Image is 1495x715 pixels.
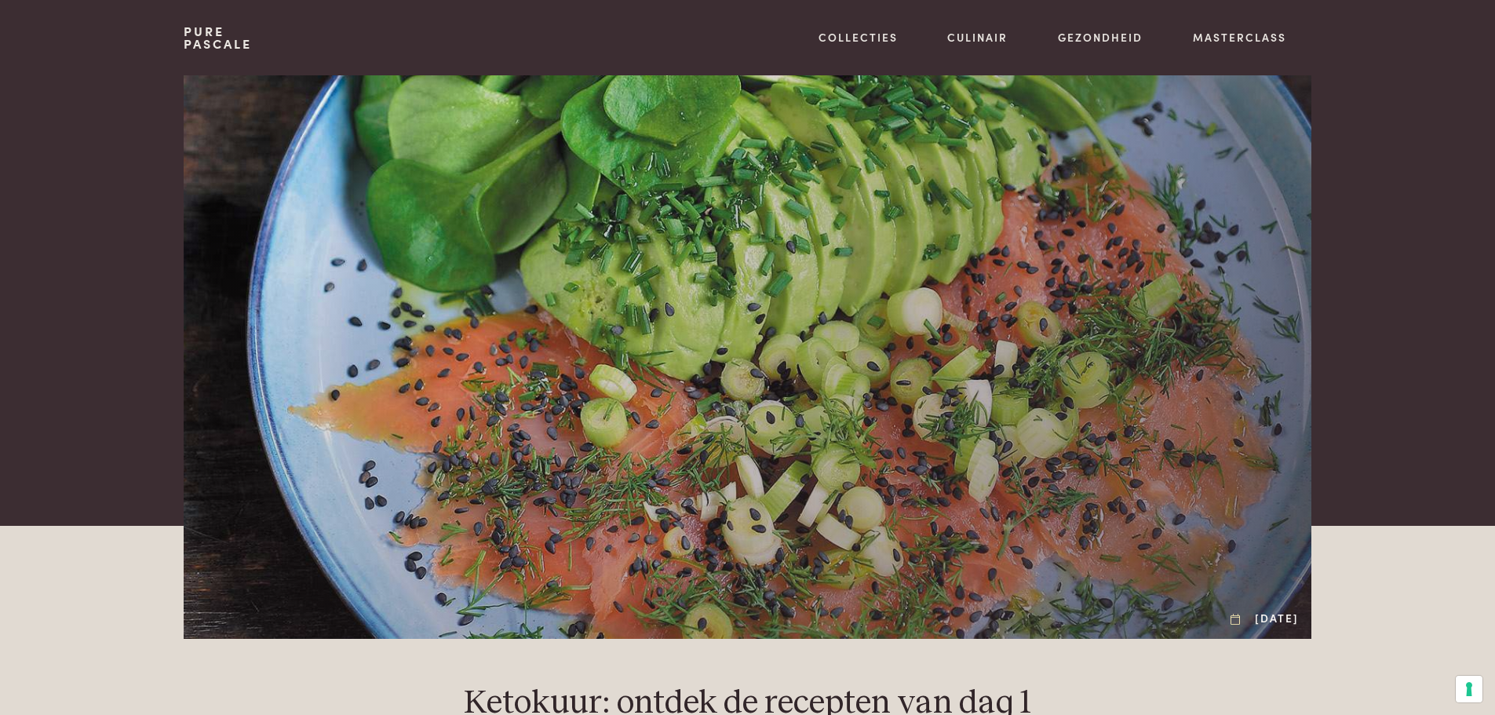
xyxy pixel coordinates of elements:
button: Uw voorkeuren voor toestemming voor trackingtechnologieën [1456,676,1482,702]
a: Culinair [947,29,1008,46]
a: Gezondheid [1058,29,1143,46]
div: [DATE] [1231,610,1299,626]
a: PurePascale [184,25,252,50]
a: Collecties [819,29,898,46]
a: Masterclass [1193,29,1286,46]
